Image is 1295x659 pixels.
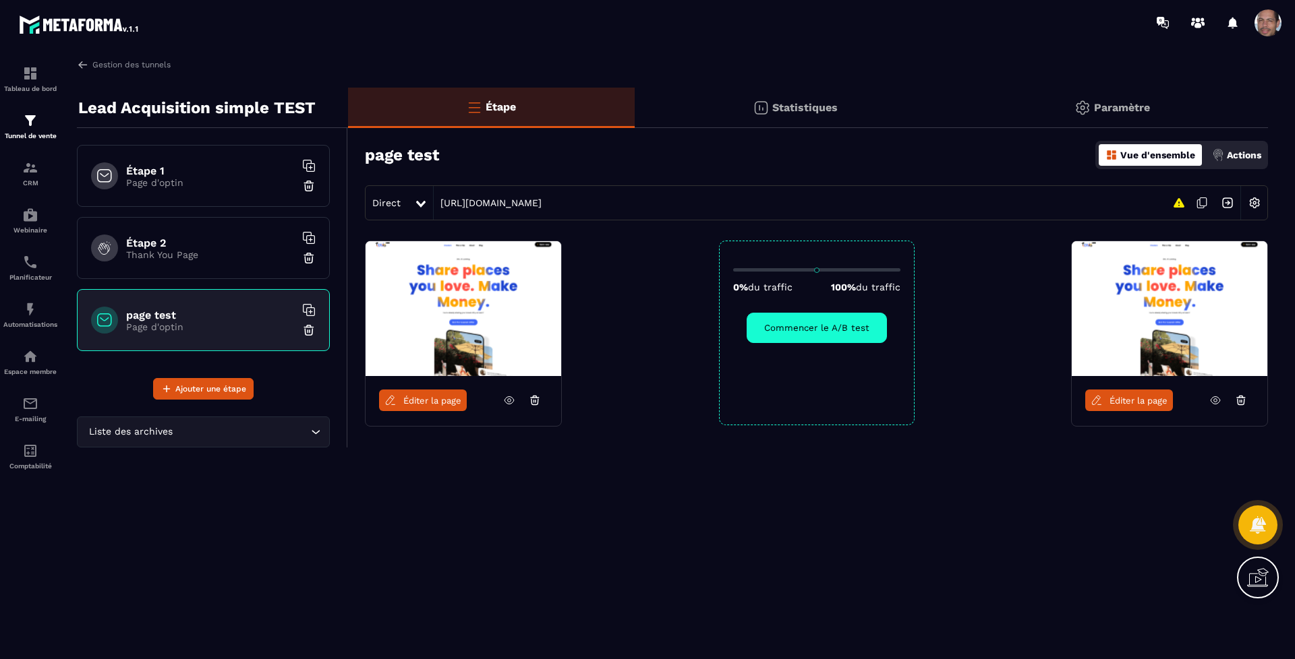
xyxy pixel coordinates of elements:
a: formationformationCRM [3,150,57,197]
p: CRM [3,179,57,187]
a: emailemailE-mailing [3,385,57,433]
p: Webinaire [3,226,57,234]
a: [URL][DOMAIN_NAME] [434,197,542,208]
img: automations [22,348,38,365]
a: Éditer la page [1085,389,1173,411]
img: bars-o.4a397970.svg [466,99,482,115]
p: Espace membre [3,368,57,375]
img: formation [22,113,38,129]
img: stats.20deebd0.svg [753,100,769,116]
img: logo [19,12,140,36]
p: Lead Acquisition simple TEST [78,94,316,121]
div: Search for option [77,416,330,447]
p: 100% [831,282,900,292]
p: Statistiques [772,101,838,114]
p: Étape [486,100,516,113]
p: Paramètre [1094,101,1150,114]
span: Ajouter une étape [175,382,246,396]
p: Vue d'ensemble [1120,150,1195,160]
img: arrow-next.bcc2205e.svg [1215,190,1240,216]
a: Éditer la page [379,389,467,411]
p: Comptabilité [3,462,57,470]
p: E-mailing [3,415,57,422]
img: image [366,241,561,376]
img: formation [22,160,38,176]
img: scheduler [22,254,38,270]
a: formationformationTableau de bord [3,55,57,102]
a: formationformationTunnel de vente [3,102,57,150]
span: Liste des archives [86,425,175,439]
img: arrow [77,59,89,71]
p: Thank You Page [126,249,295,260]
h6: page test [126,309,295,321]
p: 0% [733,282,793,292]
span: du traffic [748,282,793,292]
img: accountant [22,443,38,459]
span: Direct [372,197,401,208]
a: schedulerschedulerPlanificateur [3,244,57,291]
img: image [1072,241,1267,376]
img: automations [22,301,38,317]
p: Automatisations [3,321,57,328]
p: Tunnel de vente [3,132,57,139]
button: Commencer le A/B test [747,313,887,343]
a: automationsautomationsAutomatisations [3,291,57,338]
h6: Étape 1 [126,164,295,177]
img: setting-w.858f3a88.svg [1242,190,1267,216]
p: Tableau de bord [3,85,57,92]
span: Éditer la page [1110,396,1168,406]
span: du traffic [856,282,900,292]
img: automations [22,207,38,223]
a: Gestion des tunnels [77,59,171,71]
img: formation [22,65,38,82]
h6: Étape 2 [126,237,295,249]
img: email [22,396,38,412]
img: actions.d6e523a2.png [1212,149,1224,161]
a: automationsautomationsWebinaire [3,197,57,244]
p: Actions [1227,150,1261,160]
a: accountantaccountantComptabilité [3,433,57,480]
img: trash [302,179,316,193]
img: trash [302,251,316,265]
p: Planificateur [3,274,57,281]
h3: page test [365,146,439,164]
img: setting-gr.5f69749f.svg [1074,100,1091,116]
span: Éditer la page [403,396,461,406]
img: trash [302,323,316,337]
input: Search for option [175,425,308,439]
p: Page d'optin [126,321,295,332]
img: dashboard-orange.40269519.svg [1105,149,1118,161]
a: automationsautomationsEspace membre [3,338,57,385]
p: Page d'optin [126,177,295,188]
button: Ajouter une étape [153,378,254,400]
